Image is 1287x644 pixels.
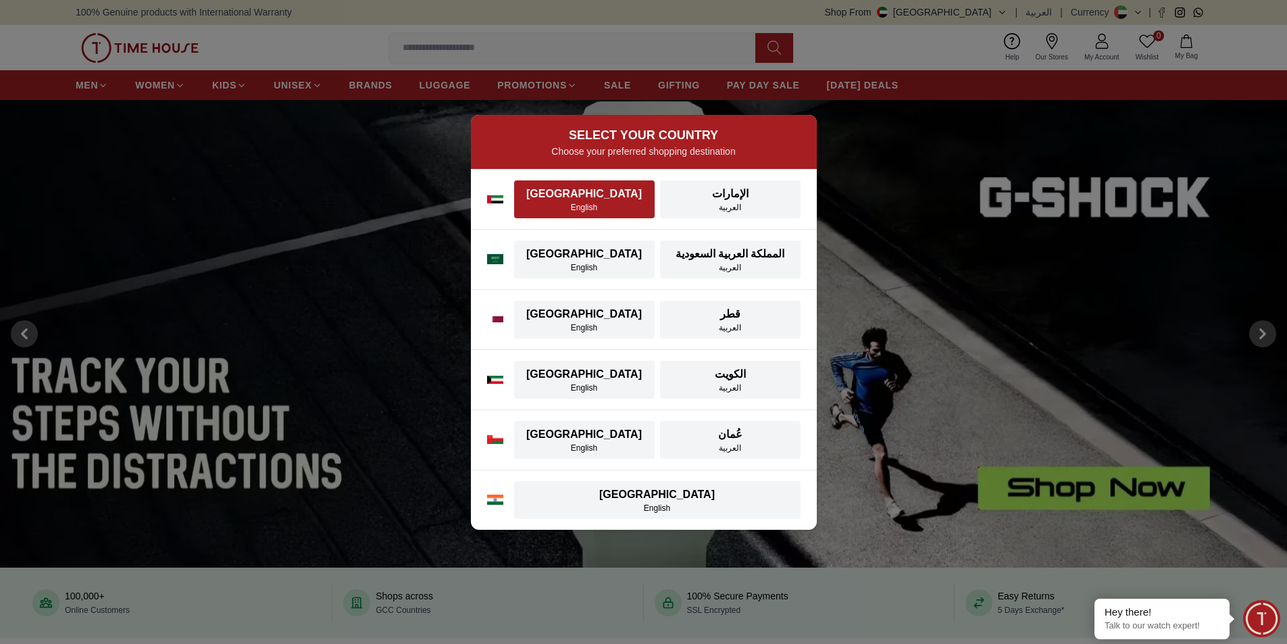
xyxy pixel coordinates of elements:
[522,487,792,503] div: [GEOGRAPHIC_DATA]
[1105,620,1219,632] p: Talk to our watch expert!
[522,366,647,382] div: [GEOGRAPHIC_DATA]
[668,262,792,273] div: العربية
[514,180,655,218] button: [GEOGRAPHIC_DATA]English
[1243,600,1280,637] div: Chat Widget
[514,361,655,399] button: [GEOGRAPHIC_DATA]English
[522,322,647,333] div: English
[522,382,647,393] div: English
[522,246,647,262] div: [GEOGRAPHIC_DATA]
[487,316,503,323] img: Qatar flag
[487,495,503,505] img: India flag
[487,435,503,444] img: Oman flag
[660,180,801,218] button: الإماراتالعربية
[668,186,792,202] div: الإمارات
[668,443,792,453] div: العربية
[660,361,801,399] button: الكويتالعربية
[522,262,647,273] div: English
[522,443,647,453] div: English
[514,481,801,519] button: [GEOGRAPHIC_DATA]English
[668,322,792,333] div: العربية
[487,376,503,384] img: Kuwait flag
[660,301,801,339] button: قطرالعربية
[522,426,647,443] div: [GEOGRAPHIC_DATA]
[514,301,655,339] button: [GEOGRAPHIC_DATA]English
[522,202,647,213] div: English
[487,254,503,265] img: Saudi Arabia flag
[660,241,801,278] button: المملكة العربية السعوديةالعربية
[487,126,801,145] h2: SELECT YOUR COUNTRY
[668,306,792,322] div: قطر
[668,382,792,393] div: العربية
[514,421,655,459] button: [GEOGRAPHIC_DATA]English
[522,503,792,514] div: English
[522,306,647,322] div: [GEOGRAPHIC_DATA]
[1105,605,1219,619] div: Hey there!
[522,186,647,202] div: [GEOGRAPHIC_DATA]
[514,241,655,278] button: [GEOGRAPHIC_DATA]English
[668,246,792,262] div: المملكة العربية السعودية
[668,426,792,443] div: عُمان
[487,195,503,203] img: UAE flag
[668,366,792,382] div: الكويت
[668,202,792,213] div: العربية
[660,421,801,459] button: عُمانالعربية
[487,145,801,158] p: Choose your preferred shopping destination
